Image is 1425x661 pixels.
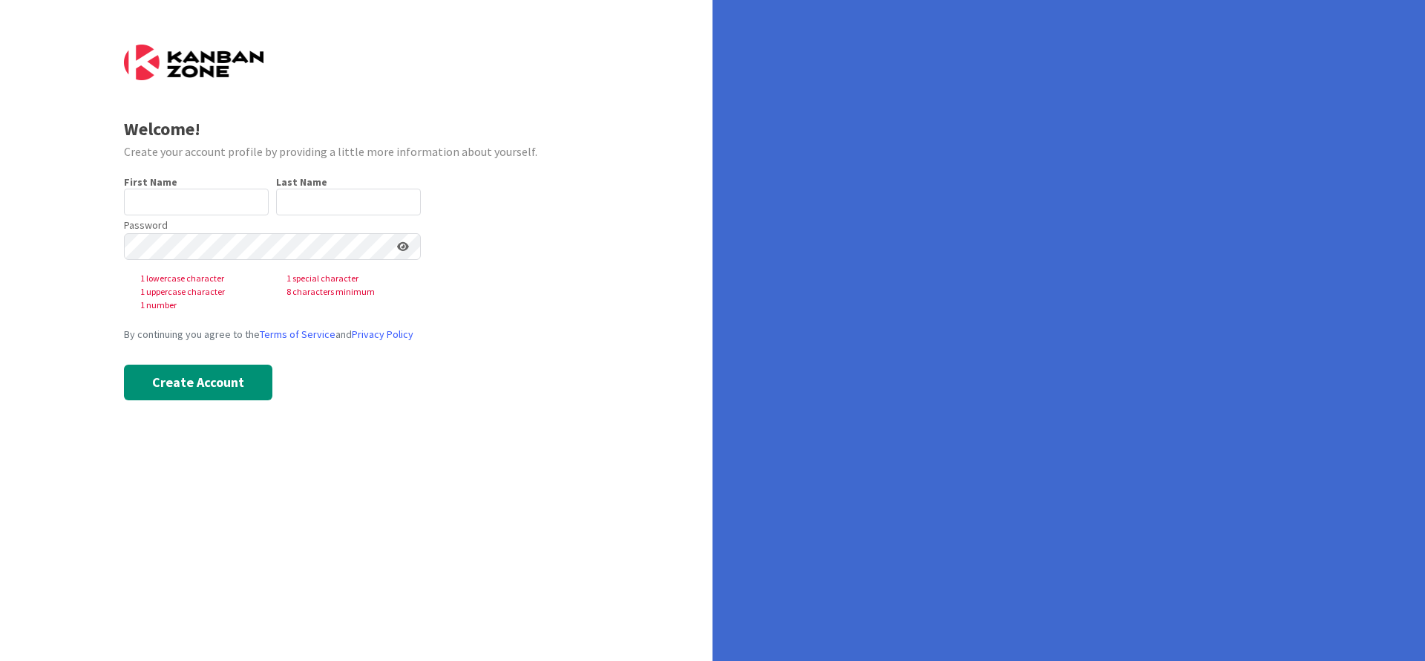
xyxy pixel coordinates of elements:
span: 1 special character [275,272,421,285]
label: First Name [124,175,177,189]
label: Password [124,218,168,233]
div: Welcome! [124,116,589,143]
div: By continuing you agree to the and [124,327,589,342]
a: Privacy Policy [352,328,413,341]
button: Create Account [124,365,272,400]
a: Terms of Service [260,328,335,341]
img: Kanban Zone [124,45,263,80]
span: 1 lowercase character [128,272,275,285]
span: 1 uppercase character [128,285,275,299]
span: 1 number [128,299,275,312]
span: 8 characters minimum [275,285,421,299]
label: Last Name [276,175,327,189]
div: Create your account profile by providing a little more information about yourself. [124,143,589,160]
